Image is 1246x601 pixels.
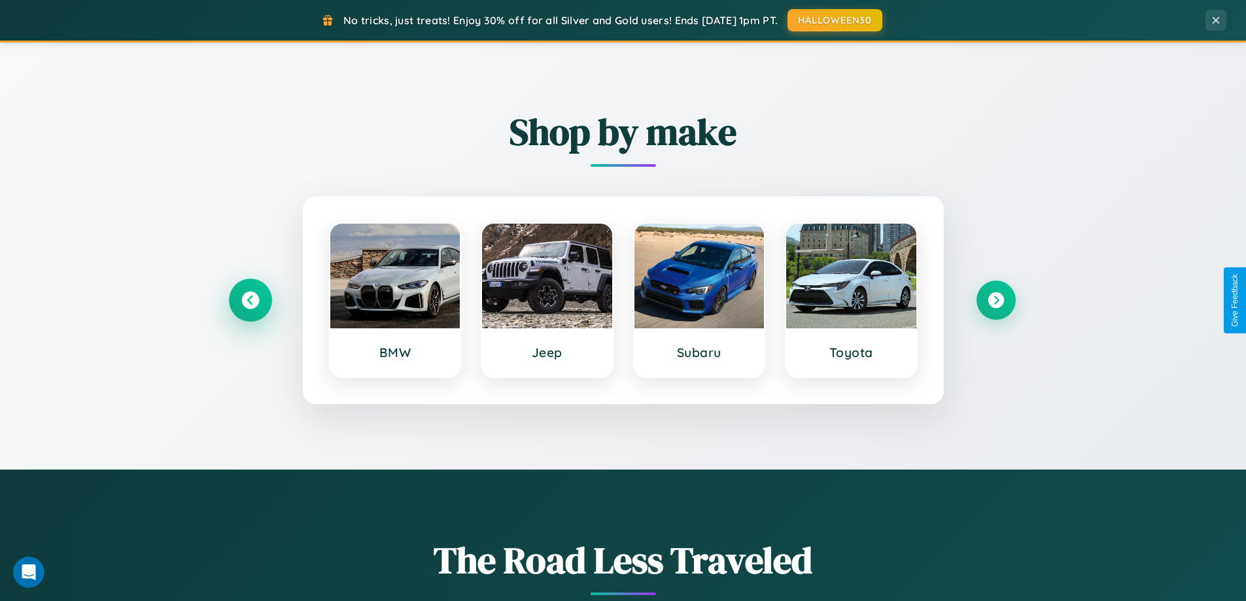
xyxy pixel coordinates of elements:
[1230,274,1239,327] div: Give Feedback
[799,345,903,360] h3: Toyota
[343,14,778,27] span: No tricks, just treats! Enjoy 30% off for all Silver and Gold users! Ends [DATE] 1pm PT.
[787,9,882,31] button: HALLOWEEN30
[13,557,44,588] iframe: Intercom live chat
[495,345,599,360] h3: Jeep
[231,535,1016,585] h1: The Road Less Traveled
[648,345,752,360] h3: Subaru
[231,107,1016,157] h2: Shop by make
[343,345,447,360] h3: BMW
